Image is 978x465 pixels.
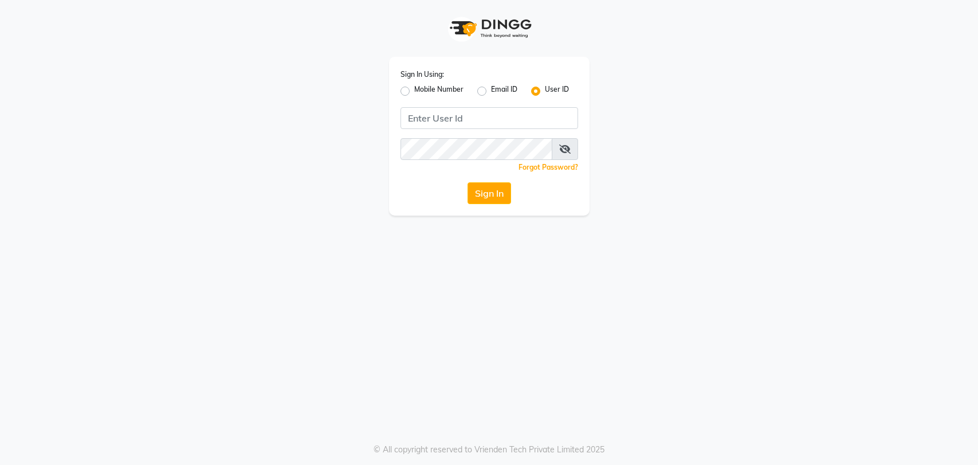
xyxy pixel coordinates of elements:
input: Username [400,107,578,129]
label: User ID [545,84,569,98]
img: logo1.svg [443,11,535,45]
input: Username [400,138,552,160]
button: Sign In [468,182,511,204]
a: Forgot Password? [519,163,578,171]
label: Email ID [491,84,517,98]
label: Mobile Number [414,84,464,98]
label: Sign In Using: [400,69,444,80]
